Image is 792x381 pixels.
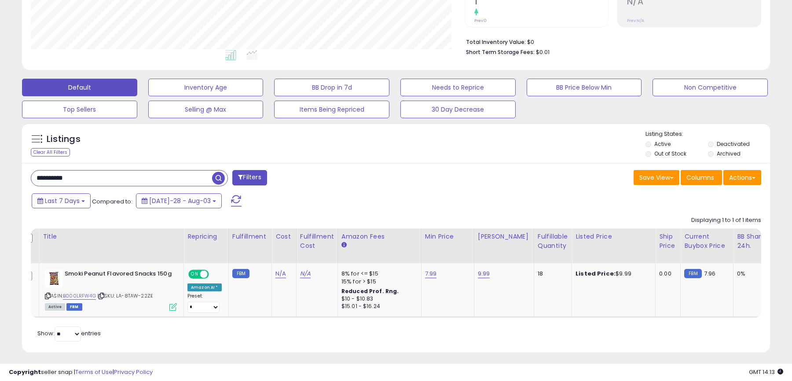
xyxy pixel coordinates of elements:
[148,79,264,96] button: Inventory Age
[538,232,568,250] div: Fulfillable Quantity
[717,140,750,148] label: Deactivated
[187,293,222,313] div: Preset:
[717,150,741,157] label: Archived
[300,232,334,250] div: Fulfillment Cost
[536,48,550,56] span: $0.01
[478,269,490,278] a: 9.99
[341,303,414,310] div: $15.01 - $16.24
[654,140,671,148] label: Active
[45,270,62,287] img: 41UrDBBtFWL._SL40_.jpg
[425,232,470,241] div: Min Price
[576,269,616,278] b: Listed Price:
[148,101,264,118] button: Selling @ Max
[466,36,755,47] li: $0
[681,170,722,185] button: Columns
[737,232,769,250] div: BB Share 24h.
[232,170,267,185] button: Filters
[466,48,535,56] b: Short Term Storage Fees:
[274,101,389,118] button: Items Being Repriced
[232,269,249,278] small: FBM
[684,232,730,250] div: Current Buybox Price
[478,232,530,241] div: [PERSON_NAME]
[43,232,180,241] div: Title
[341,270,414,278] div: 8% for <= $15
[275,232,293,241] div: Cost
[425,269,437,278] a: 7.99
[686,173,714,182] span: Columns
[341,295,414,303] div: $10 - $10.83
[474,18,487,23] small: Prev: 0
[341,278,414,286] div: 15% for > $15
[32,193,91,208] button: Last 7 Days
[400,101,516,118] button: 30 Day Decrease
[9,368,153,377] div: seller snap | |
[274,79,389,96] button: BB Drop in 7d
[66,303,82,311] span: FBM
[208,271,222,278] span: OFF
[645,130,770,138] p: Listing States:
[75,368,113,376] a: Terms of Use
[92,197,132,206] span: Compared to:
[47,133,81,145] h5: Listings
[63,292,96,300] a: B000LRFW4G
[187,232,225,241] div: Repricing
[737,270,766,278] div: 0%
[627,18,644,23] small: Prev: N/A
[45,303,65,311] span: All listings currently available for purchase on Amazon
[232,232,268,241] div: Fulfillment
[659,232,677,250] div: Ship Price
[149,196,211,205] span: [DATE]-28 - Aug-03
[341,287,399,295] b: Reduced Prof. Rng.
[31,148,70,156] div: Clear All Filters
[634,170,679,185] button: Save View
[653,79,768,96] button: Non Competitive
[187,283,222,291] div: Amazon AI *
[300,269,311,278] a: N/A
[22,101,137,118] button: Top Sellers
[576,232,652,241] div: Listed Price
[37,329,101,337] span: Show: entries
[22,79,137,96] button: Default
[45,196,80,205] span: Last 7 Days
[654,150,686,157] label: Out of Stock
[538,270,565,278] div: 18
[400,79,516,96] button: Needs to Reprice
[749,368,783,376] span: 2025-08-14 14:13 GMT
[723,170,761,185] button: Actions
[704,269,716,278] span: 7.96
[189,271,200,278] span: ON
[341,232,418,241] div: Amazon Fees
[114,368,153,376] a: Privacy Policy
[275,269,286,278] a: N/A
[576,270,649,278] div: $9.99
[136,193,222,208] button: [DATE]-28 - Aug-03
[466,38,526,46] b: Total Inventory Value:
[9,368,41,376] strong: Copyright
[691,216,761,225] div: Displaying 1 to 1 of 1 items
[684,269,701,278] small: FBM
[97,292,153,299] span: | SKU: LA-8TAW-22ZE
[659,270,674,278] div: 0.00
[65,270,172,280] b: Smoki Peanut Flavored Snacks 150g
[45,270,177,310] div: ASIN:
[341,241,347,249] small: Amazon Fees.
[527,79,642,96] button: BB Price Below Min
